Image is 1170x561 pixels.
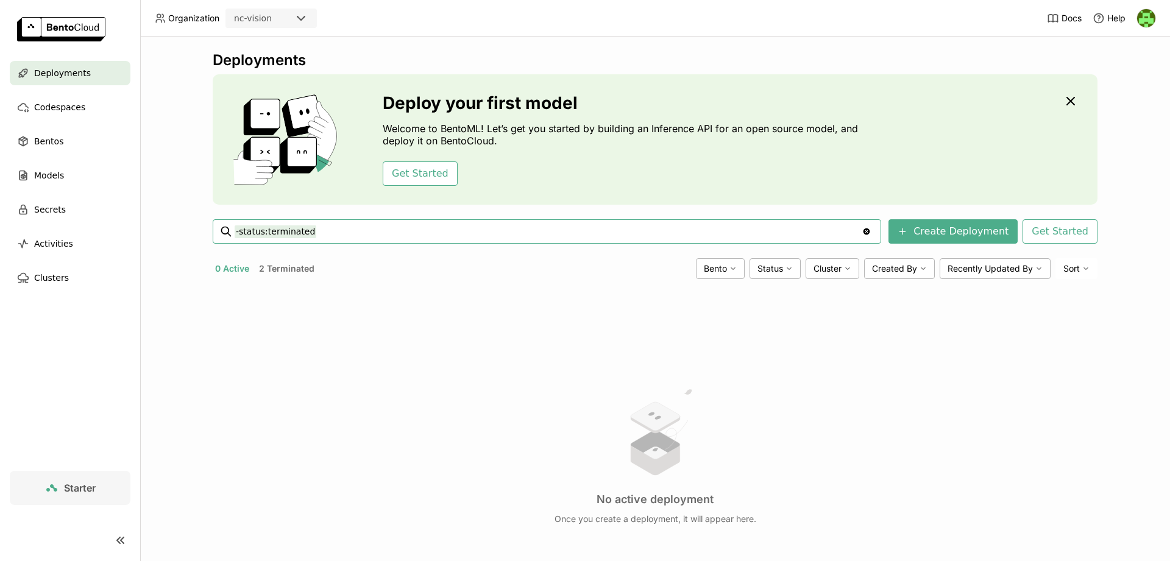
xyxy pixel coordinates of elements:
div: Cluster [806,258,859,279]
img: Senad Redzic [1137,9,1155,27]
div: Status [750,258,801,279]
a: Models [10,163,130,188]
input: Search [235,222,862,241]
span: Created By [872,263,917,274]
a: Docs [1047,12,1082,24]
span: Organization [168,13,219,24]
span: Docs [1062,13,1082,24]
span: Recently Updated By [948,263,1033,274]
span: Starter [64,482,96,494]
div: nc-vision [234,12,272,24]
div: Help [1093,12,1126,24]
span: Cluster [814,263,842,274]
div: Created By [864,258,935,279]
div: Bento [696,258,745,279]
span: Deployments [34,66,91,80]
a: Codespaces [10,95,130,119]
a: Deployments [10,61,130,85]
a: Activities [10,231,130,256]
button: 2 Terminated [257,261,317,277]
a: Secrets [10,197,130,222]
h3: Deploy your first model [383,93,864,113]
a: Bentos [10,129,130,153]
span: Bentos [34,134,63,149]
img: logo [17,17,105,41]
div: Recently Updated By [940,258,1051,279]
button: Get Started [383,161,458,186]
p: Once you create a deployment, it will appear here. [555,513,756,524]
svg: Clear value [862,227,871,236]
div: Deployments [213,51,1097,69]
p: Welcome to BentoML! Let’s get you started by building an Inference API for an open source model, ... [383,122,864,147]
img: no results [609,386,701,478]
span: Sort [1063,263,1080,274]
span: Codespaces [34,100,85,115]
span: Bento [704,263,727,274]
button: 0 Active [213,261,252,277]
span: Status [757,263,783,274]
span: Help [1107,13,1126,24]
h3: No active deployment [597,493,714,506]
span: Activities [34,236,73,251]
img: cover onboarding [222,94,353,185]
button: Get Started [1023,219,1097,244]
a: Starter [10,471,130,505]
input: Selected nc-vision. [273,13,274,25]
div: Sort [1055,258,1097,279]
a: Clusters [10,266,130,290]
span: Models [34,168,64,183]
button: Create Deployment [888,219,1018,244]
span: Clusters [34,270,69,285]
span: Secrets [34,202,66,217]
